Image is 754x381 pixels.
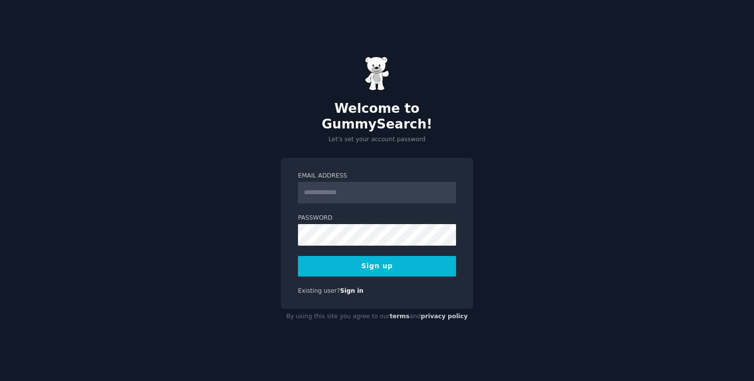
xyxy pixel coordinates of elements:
label: Email Address [298,172,456,180]
img: Gummy Bear [365,56,389,91]
p: Let's set your account password [281,135,473,144]
a: privacy policy [421,313,468,320]
div: By using this site you agree to our and [281,309,473,325]
a: terms [390,313,409,320]
span: Existing user? [298,287,340,294]
button: Sign up [298,256,456,277]
label: Password [298,214,456,223]
h2: Welcome to GummySearch! [281,101,473,132]
a: Sign in [340,287,364,294]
